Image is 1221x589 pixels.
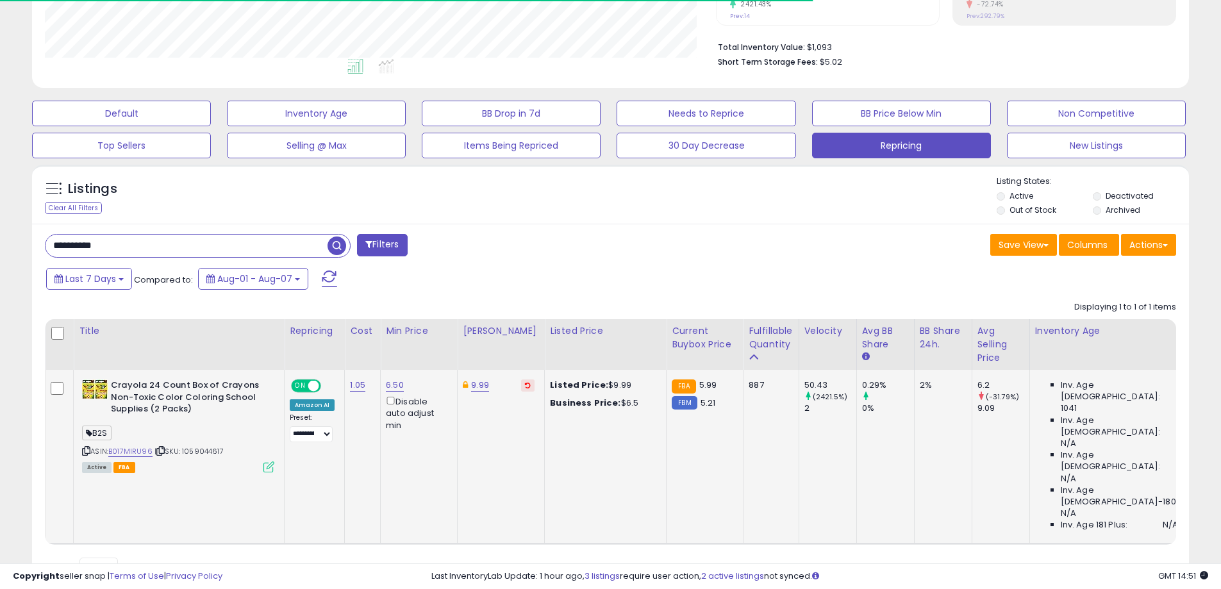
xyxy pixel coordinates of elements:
[699,379,717,391] span: 5.99
[1061,379,1178,402] span: Inv. Age [DEMOGRAPHIC_DATA]:
[820,56,842,68] span: $5.02
[292,381,308,392] span: ON
[977,402,1029,414] div: 9.09
[1009,204,1056,215] label: Out of Stock
[386,394,447,431] div: Disable auto adjust min
[54,561,147,574] span: Show: entries
[422,133,601,158] button: Items Being Repriced
[350,324,375,338] div: Cost
[350,379,365,392] a: 1.05
[585,570,620,582] a: 3 listings
[13,570,60,582] strong: Copyright
[749,379,788,391] div: 887
[977,379,1029,391] div: 6.2
[68,180,117,198] h5: Listings
[1061,438,1076,449] span: N/A
[319,381,340,392] span: OFF
[812,133,991,158] button: Repricing
[1061,449,1178,472] span: Inv. Age [DEMOGRAPHIC_DATA]:
[617,133,795,158] button: 30 Day Decrease
[812,101,991,126] button: BB Price Below Min
[386,324,452,338] div: Min Price
[82,462,112,473] span: All listings currently available for purchase on Amazon
[113,462,135,473] span: FBA
[13,570,222,583] div: seller snap | |
[730,12,750,20] small: Prev: 14
[718,38,1167,54] li: $1,093
[804,402,856,414] div: 2
[154,446,224,456] span: | SKU: 1059044617
[1106,190,1154,201] label: Deactivated
[672,396,697,410] small: FBM
[1061,485,1178,508] span: Inv. Age [DEMOGRAPHIC_DATA]-180:
[862,379,914,391] div: 0.29%
[1106,204,1140,215] label: Archived
[920,324,967,351] div: BB Share 24h.
[386,379,404,392] a: 6.50
[1121,234,1176,256] button: Actions
[1061,415,1178,438] span: Inv. Age [DEMOGRAPHIC_DATA]:
[1009,190,1033,201] label: Active
[110,570,164,582] a: Terms of Use
[422,101,601,126] button: BB Drop in 7d
[65,272,116,285] span: Last 7 Days
[46,268,132,290] button: Last 7 Days
[1074,301,1176,313] div: Displaying 1 to 1 of 1 items
[227,133,406,158] button: Selling @ Max
[550,397,656,409] div: $6.5
[701,397,716,409] span: 5.21
[701,570,764,582] a: 2 active listings
[1163,519,1178,531] span: N/A
[198,268,308,290] button: Aug-01 - Aug-07
[431,570,1208,583] div: Last InventoryLab Update: 1 hour ago, require user action, not synced.
[45,202,102,214] div: Clear All Filters
[32,133,211,158] button: Top Sellers
[1007,133,1186,158] button: New Listings
[804,324,851,338] div: Velocity
[108,446,153,457] a: B017MIRU96
[550,397,620,409] b: Business Price:
[82,379,274,471] div: ASIN:
[463,324,539,338] div: [PERSON_NAME]
[290,324,339,338] div: Repricing
[32,101,211,126] button: Default
[672,379,695,394] small: FBA
[82,426,112,440] span: B2S
[990,234,1057,256] button: Save View
[550,379,656,391] div: $9.99
[986,392,1019,402] small: (-31.79%)
[813,392,847,402] small: (2421.5%)
[227,101,406,126] button: Inventory Age
[672,324,738,351] div: Current Buybox Price
[82,379,108,399] img: 511CAorJ1JL._SL40_.jpg
[290,399,335,411] div: Amazon AI
[1035,324,1183,338] div: Inventory Age
[862,402,914,414] div: 0%
[471,379,489,392] a: 9.99
[718,42,805,53] b: Total Inventory Value:
[550,379,608,391] b: Listed Price:
[967,12,1004,20] small: Prev: 292.79%
[290,413,335,442] div: Preset:
[804,379,856,391] div: 50.43
[1061,519,1128,531] span: Inv. Age 181 Plus:
[862,324,909,351] div: Avg BB Share
[550,324,661,338] div: Listed Price
[977,324,1024,365] div: Avg Selling Price
[1061,508,1076,519] span: N/A
[79,324,279,338] div: Title
[1061,402,1077,414] span: 1041
[111,379,267,419] b: Crayola 24 Count Box of Crayons Non-Toxic Color Coloring School Supplies (2 Packs)
[1059,234,1119,256] button: Columns
[217,272,292,285] span: Aug-01 - Aug-07
[357,234,407,256] button: Filters
[1007,101,1186,126] button: Non Competitive
[997,176,1189,188] p: Listing States:
[134,274,193,286] span: Compared to:
[1061,473,1076,485] span: N/A
[617,101,795,126] button: Needs to Reprice
[862,351,870,363] small: Avg BB Share.
[1067,238,1108,251] span: Columns
[166,570,222,582] a: Privacy Policy
[749,324,793,351] div: Fulfillable Quantity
